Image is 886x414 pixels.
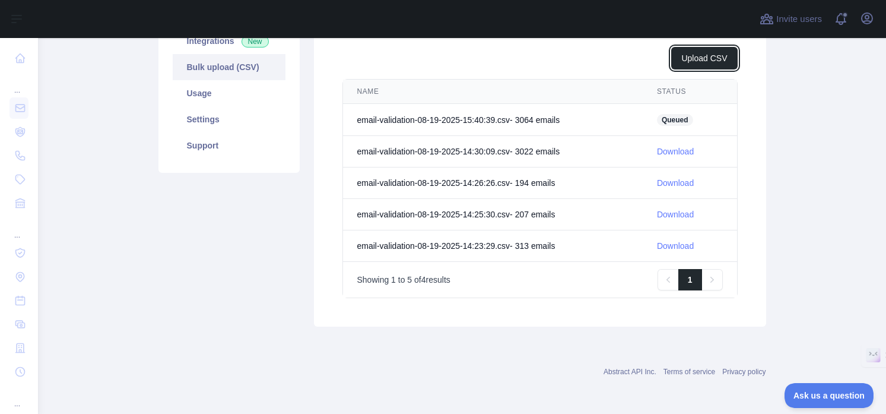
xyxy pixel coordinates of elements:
p: Showing to of results [357,274,450,286]
a: Support [173,132,285,159]
span: 1 [391,275,396,285]
td: email-validation-08-19-2025-14:30:09.csv - 3022 email s [343,136,643,168]
a: Usage [173,80,285,106]
th: NAME [343,80,643,104]
a: Integrations New [173,28,285,54]
a: 1 [678,269,702,290]
td: email-validation-08-19-2025-15:40:39.csv - 3064 email s [343,104,643,136]
th: STATUS [643,80,737,104]
button: Invite users [757,10,824,29]
a: Download [657,210,694,219]
span: Invite users [776,12,822,26]
span: 5 [407,275,412,285]
span: New [242,36,269,48]
span: 4 [421,275,426,285]
a: Settings [173,106,285,132]
a: Download [657,241,694,251]
td: email-validation-08-19-2025-14:23:29.csv - 313 email s [343,230,643,262]
a: Privacy policy [722,368,766,376]
nav: Pagination [658,269,723,290]
td: email-validation-08-19-2025-14:26:26.csv - 194 email s [343,168,643,199]
div: ... [9,71,28,95]
iframe: Toggle Customer Support [785,383,874,408]
a: Download [657,178,694,188]
a: Download [657,147,694,156]
div: ... [9,216,28,240]
span: Queued [657,114,693,126]
button: Upload CSV [671,47,737,69]
div: ... [9,385,28,409]
a: Abstract API Inc. [604,368,656,376]
td: email-validation-08-19-2025-14:25:30.csv - 207 email s [343,199,643,230]
a: Bulk upload (CSV) [173,54,285,80]
a: Terms of service [663,368,715,376]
